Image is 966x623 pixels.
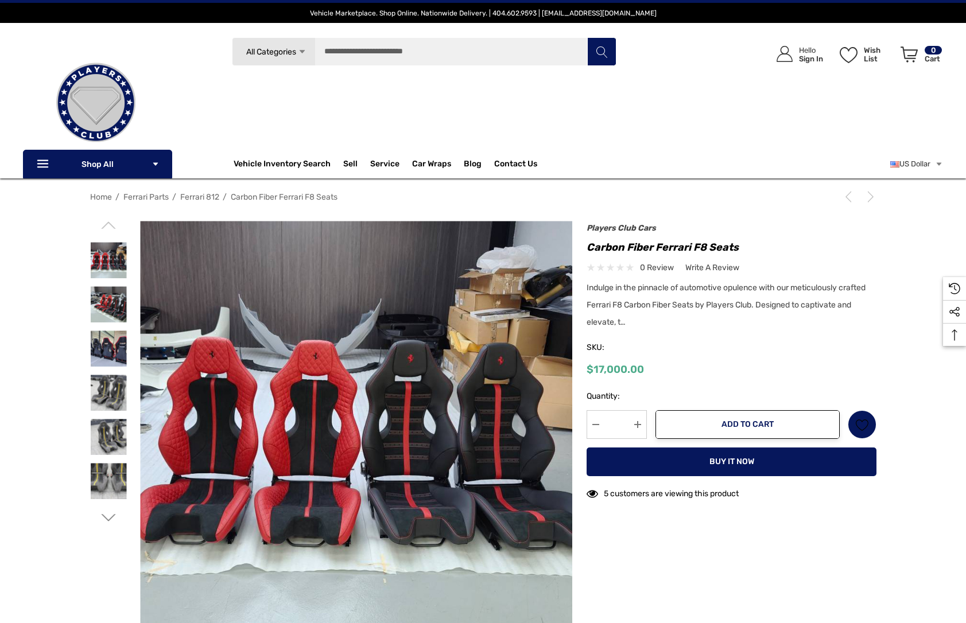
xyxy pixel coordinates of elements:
[343,159,358,172] span: Sell
[587,390,647,403] label: Quantity:
[101,511,115,525] svg: Go to slide 2 of 4
[925,54,942,63] p: Cart
[848,410,876,439] a: Wish List
[246,47,296,57] span: All Categories
[587,283,866,327] span: Indulge in the pinnacle of automotive opulence with our meticulously crafted Ferrari F8 Carbon Fi...
[123,192,169,202] a: Ferrari Parts
[587,363,644,376] span: $17,000.00
[180,192,219,202] a: Ferrari 812
[587,238,876,256] h1: Carbon Fiber Ferrari F8 Seats
[91,419,127,455] img: Carbon Fiber Ferrari F8 Seats
[587,483,739,501] div: 5 customers are viewing this product
[90,192,112,202] a: Home
[101,218,115,232] svg: Go to slide 4 of 4
[843,191,859,203] a: Previous
[943,329,966,341] svg: Top
[640,260,674,275] span: 0 review
[763,34,829,74] a: Sign in
[840,47,858,63] svg: Wish List
[890,153,943,176] a: USD
[234,159,331,172] a: Vehicle Inventory Search
[464,159,482,172] a: Blog
[494,159,537,172] a: Contact Us
[587,223,656,233] a: Players Club Cars
[949,306,960,318] svg: Social Media
[777,46,793,62] svg: Icon User Account
[23,150,172,178] p: Shop All
[835,34,895,74] a: Wish List Wish List
[36,158,53,171] svg: Icon Line
[298,48,307,56] svg: Icon Arrow Down
[91,286,127,322] img: Carbon Fiber Ferrari F8 Seats
[343,153,370,176] a: Sell
[587,447,876,476] button: Buy it now
[895,34,943,79] a: Cart with 0 items
[232,37,315,66] a: All Categories Icon Arrow Down Icon Arrow Up
[310,9,657,17] span: Vehicle Marketplace. Shop Online. Nationwide Delivery. | 404.602.9593 | [EMAIL_ADDRESS][DOMAIN_NAME]
[91,463,127,499] img: Carbon Fiber Ferrari F8 Seats
[412,153,464,176] a: Car Wraps
[152,160,160,168] svg: Icon Arrow Down
[91,330,127,367] img: Carbon Fiber Ferrari F8 Seats
[925,46,942,54] p: 0
[864,46,894,63] p: Wish List
[949,283,960,294] svg: Recently Viewed
[91,375,127,411] img: Carbon Fiber Ferrari F8 Seats
[587,340,644,356] span: SKU:
[38,45,153,160] img: Players Club | Cars For Sale
[799,46,823,54] p: Hello
[412,159,451,172] span: Car Wraps
[901,46,918,63] svg: Review Your Cart
[231,192,337,202] a: Carbon Fiber Ferrari F8 Seats
[370,159,399,172] a: Service
[655,410,840,439] button: Add to Cart
[91,242,127,278] img: Carbon Fiber Ferrari F8 Seats
[855,418,868,431] svg: Wish List
[860,191,876,203] a: Next
[587,37,616,66] button: Search
[685,263,739,273] span: Write a Review
[685,260,739,275] a: Write a Review
[799,54,823,63] p: Sign In
[90,187,876,207] nav: Breadcrumb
